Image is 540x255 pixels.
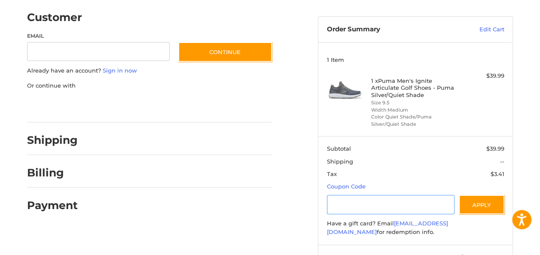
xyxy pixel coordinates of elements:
[27,11,82,24] h2: Customer
[327,195,455,214] input: Gift Certificate or Coupon Code
[327,183,366,190] a: Coupon Code
[371,99,458,106] li: Size 9.5
[24,98,89,114] iframe: PayPal-paypal
[27,82,272,90] p: Or continue with
[327,25,448,34] h3: Order Summary
[170,98,235,114] iframe: PayPal-venmo
[371,77,458,98] h4: 1 x Puma Men's Ignite Articulate Golf Shoes - Puma Silver/Quiet Shade
[27,199,78,212] h2: Payment
[486,145,504,152] span: $39.99
[327,220,448,235] a: [EMAIL_ADDRESS][DOMAIN_NAME]
[327,56,504,63] h3: 1 Item
[371,106,458,114] li: Width Medium
[459,195,504,214] button: Apply
[27,134,78,147] h2: Shipping
[327,158,353,165] span: Shipping
[178,42,272,62] button: Continue
[448,25,504,34] a: Edit Cart
[371,113,458,127] li: Color Quiet Shade/Puma Silver/Quiet Shade
[491,170,504,177] span: $3.41
[27,166,77,179] h2: Billing
[460,72,504,80] div: $39.99
[97,98,162,114] iframe: PayPal-paylater
[27,67,272,75] p: Already have an account?
[327,145,351,152] span: Subtotal
[27,32,170,40] label: Email
[103,67,137,74] a: Sign in now
[500,158,504,165] span: --
[327,219,504,236] div: Have a gift card? Email for redemption info.
[327,170,337,177] span: Tax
